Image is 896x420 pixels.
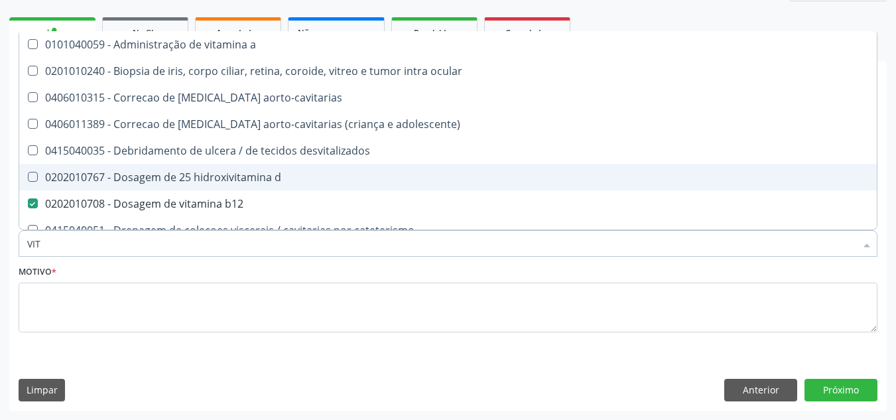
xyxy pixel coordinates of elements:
label: Motivo [19,262,56,283]
div: 0406011389 - Correcao de [MEDICAL_DATA] aorto-cavitarias (criança e adolescente) [27,119,869,129]
div: 0202010767 - Dosagem de 25 hidroxivitamina d [27,172,869,182]
span: Resolvidos [414,27,455,38]
span: Não compareceram [298,27,375,38]
div: 0101040059 - Administração de vitamina a [27,39,869,50]
div: person_add [45,25,60,40]
span: Na fila [133,27,158,38]
button: Anterior [724,379,797,401]
span: Agendados [216,27,260,38]
div: 0415040051 - Drenagem de colecoes viscerais / cavitarias por cateterismo [27,225,869,236]
span: Cancelados [505,27,550,38]
div: 0415040035 - Debridamento de ulcera / de tecidos desvitalizados [27,145,869,156]
input: Buscar por procedimentos [27,230,856,257]
div: 0406010315 - Correcao de [MEDICAL_DATA] aorto-cavitarias [27,92,869,103]
button: Próximo [804,379,877,401]
div: 0202010708 - Dosagem de vitamina b12 [27,198,869,209]
div: 0201010240 - Biopsia de iris, corpo ciliar, retina, coroide, vitreo e tumor intra ocular [27,66,869,76]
